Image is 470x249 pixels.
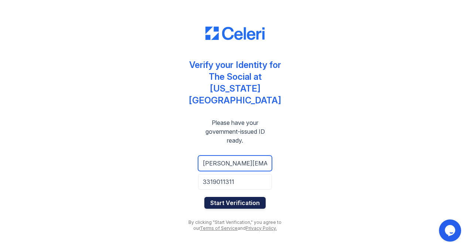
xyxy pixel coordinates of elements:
[183,219,287,231] div: By clicking "Start Verification," you agree to our and
[198,174,272,190] input: Phone
[205,27,265,40] img: CE_Logo_Blue-a8612792a0a2168367f1c8372b55b34899dd931a85d93a1a3d3e32e68fde9ad4.png
[204,197,266,209] button: Start Verification
[439,219,463,242] iframe: chat widget
[246,225,277,231] a: Privacy Policy.
[200,225,238,231] a: Terms of Service
[183,59,287,106] div: Verify your Identity for The Social at [US_STATE][GEOGRAPHIC_DATA]
[198,156,272,171] input: Email
[183,118,287,145] div: Please have your government-issued ID ready.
